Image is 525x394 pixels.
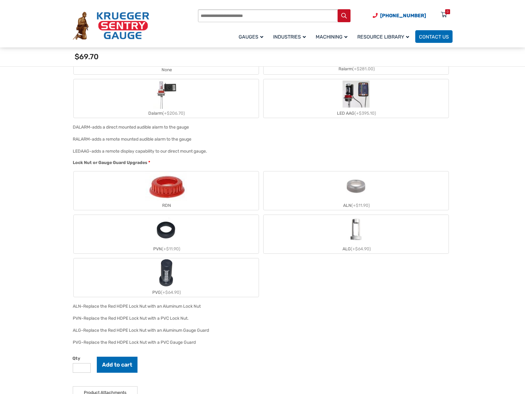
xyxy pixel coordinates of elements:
a: Contact Us [415,30,453,43]
div: RDN [74,201,259,210]
span: (+$395.10) [355,111,376,116]
label: ALG [264,215,449,253]
img: PVG [151,258,181,288]
span: Industries [273,34,306,40]
span: RALARM- [73,137,92,142]
span: Contact Us [419,34,449,40]
input: Product quantity [73,363,91,373]
label: PVN [74,215,259,253]
button: Add to cart [97,357,137,373]
span: (+$11.90) [162,246,180,252]
a: Resource Library [354,29,415,44]
label: LED AAG [264,79,449,118]
span: (+$206.70) [162,111,185,116]
span: PVN- [73,316,84,321]
div: PVN [74,244,259,253]
span: Lock Nut or Gauge Guard Upgrades [73,160,147,165]
div: adds a remote display capability to our direct mount gauge. [92,149,207,154]
div: ALN [264,201,449,210]
span: (+$64.90) [161,290,181,295]
div: PVG [74,288,259,297]
div: LED AAG [264,109,449,118]
span: LEDAAG- [73,149,92,154]
span: [PHONE_NUMBER] [380,13,426,18]
a: Phone Number (920) 434-8860 [373,12,426,19]
a: Machining [312,29,354,44]
span: Gauges [239,34,263,40]
span: (+$11.90) [351,203,370,208]
label: Dalarm [74,79,259,118]
span: (+$64.90) [351,246,371,252]
label: RDN [74,171,259,210]
span: Resource Library [357,34,409,40]
a: Industries [269,29,312,44]
div: Ralarm [264,64,449,73]
a: Gauges [235,29,269,44]
img: LED Remote Gauge System [341,79,371,109]
label: PVG [74,258,259,297]
div: Dalarm [74,109,259,118]
div: Replace the Red HDPE Lock Nut with an Aluminum Gauge Guard [83,328,209,333]
div: Replace the Red HDPE Lock Nut with a PVC Gauge Guard [84,340,196,345]
span: DALARM- [73,125,92,130]
span: PVG- [73,340,84,345]
span: ALN- [73,304,83,309]
div: 0 [447,9,449,14]
div: None [74,65,259,74]
span: $69.70 [75,52,99,61]
label: ALN [264,171,449,210]
div: adds a remote mounted audible alarm to the gauge [92,137,191,142]
div: Replace the Red HDPE Lock Nut with a PVC Lock Nut. [84,316,189,321]
div: ALG [264,244,449,253]
img: ALG-OF [341,215,371,244]
span: ALG- [73,328,83,333]
span: Machining [316,34,347,40]
img: ALN [341,171,371,201]
span: (+$281.00) [352,66,375,72]
abbr: required [148,159,150,166]
div: Replace the Red HDPE Lock Nut with an Aluminum Lock Nut [83,304,201,309]
div: adds a direct mounted audible alarm to the gauge [92,125,189,130]
img: Krueger Sentry Gauge [73,12,149,40]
